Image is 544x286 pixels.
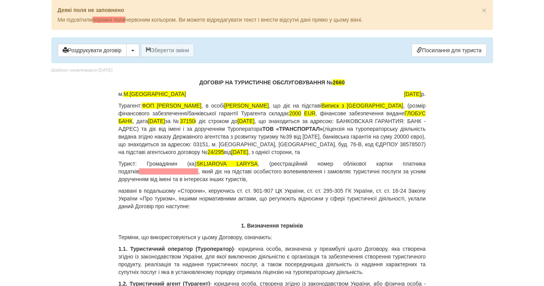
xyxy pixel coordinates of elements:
button: Роздрукувати договір [58,44,127,57]
p: Турист: Громадянин (ка) , (реєстраційний номер облікової картки платника податків , який діє на п... [118,160,426,183]
p: Турагент: , в особі , що діє на підставі , (розмір фінансового забезпечення/банківської гарантії ... [118,102,426,156]
span: порожні поля [93,17,126,23]
p: Терміни, що використовуються у цьому Договору, означають: [118,233,426,241]
span: М.[GEOGRAPHIC_DATA] [124,91,186,97]
span: м. [118,90,186,98]
span: 24/295 [208,149,224,155]
span: р. [404,90,426,98]
span: Виписк з [GEOGRAPHIC_DATA] [321,103,403,109]
span: [DATE] [404,91,421,97]
b: ТОВ «ТРАНСПОРТАЛ» [263,126,323,132]
p: ДОГОВІР НА ТУРИСТИЧНЕ ОБСЛУГОВУВАННЯ № [118,79,426,86]
p: названі в подальшому «Сторони», керуючись ст. ст. 901-907 ЦК України, ст. ст. 295-305 ГК України,... [118,187,426,210]
span: [DATE] [148,118,165,124]
span: [DATE] [231,149,248,155]
button: Close [482,6,486,14]
p: Деякі поля не заповнено [58,6,487,14]
span: 2660 [333,79,345,86]
span: ФОП [PERSON_NAME] [142,103,201,109]
p: Ми підсвітили червоним кольором. Ви можете відредагувати текст і внести відсутні дані прямо у цьо... [58,16,487,24]
span: [PERSON_NAME] [224,103,269,109]
button: Зберегти зміни [141,44,194,57]
a: Посилання для туриста [412,44,486,57]
b: 1.1. Туристичний оператор (Туроператор) [118,246,234,252]
span: 37150 [180,118,195,124]
span: × [482,6,486,15]
span: [DATE] [237,118,254,124]
span: EUR [304,110,316,116]
div: Шаблон оновлювався [DATE] [51,67,113,74]
span: 2000 [289,110,301,116]
p: - юридична особа, визначена у преамбулі цього Договору, яка створена згідно із законодавством Укр... [118,245,426,276]
p: 1. Визначення термінів [118,222,426,229]
span: SKLIAROVA LARYSA [196,161,257,167]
